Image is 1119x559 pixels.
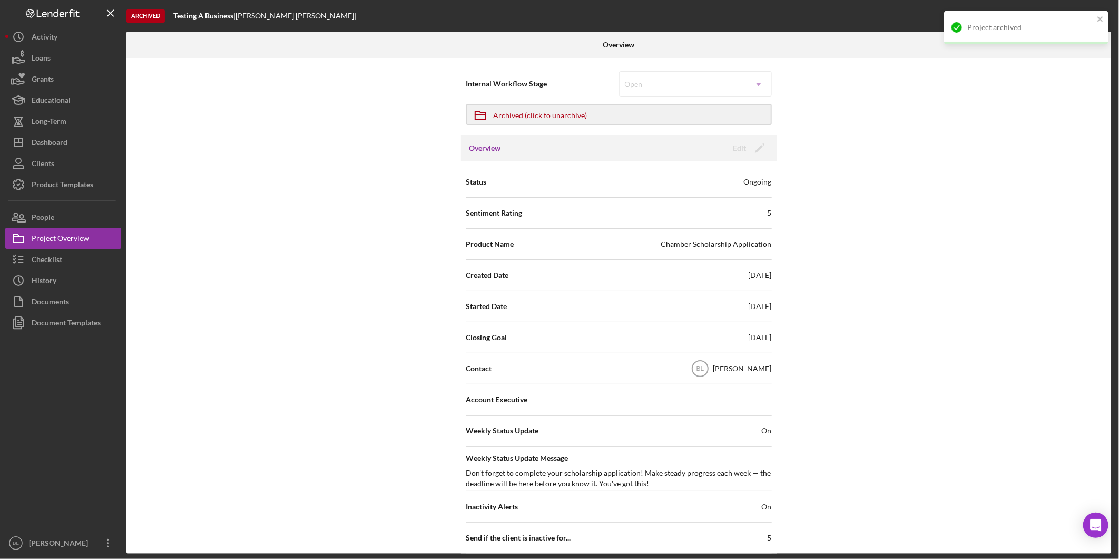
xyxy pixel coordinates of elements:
[466,502,518,512] span: Inactivity Alerts
[466,533,571,543] span: Send if the client is inactive for...
[727,140,769,156] button: Edit
[713,363,772,374] div: [PERSON_NAME]
[733,140,747,156] div: Edit
[5,207,121,228] button: People
[173,12,235,20] div: |
[5,174,121,195] button: Product Templates
[32,249,62,273] div: Checklist
[5,249,121,270] button: Checklist
[5,291,121,312] button: Documents
[466,239,514,249] span: Product Name
[749,270,772,281] div: [DATE]
[466,426,539,436] span: Weekly Status Update
[235,12,356,20] div: [PERSON_NAME] [PERSON_NAME] |
[466,177,487,187] span: Status
[173,11,233,20] b: Testing A Business
[5,132,121,153] button: Dashboard
[5,153,121,174] button: Clients
[5,69,121,90] button: Grants
[13,541,19,546] text: BL
[32,174,93,198] div: Product Templates
[749,332,772,343] div: [DATE]
[5,90,121,111] button: Educational
[661,239,772,249] div: Chamber Scholarship Application
[466,468,772,489] div: Don't forget to complete your scholarship application! Make steady progress each week — the deadl...
[32,312,101,336] div: Document Templates
[466,363,492,374] span: Contact
[762,426,772,436] span: On
[32,291,69,315] div: Documents
[32,111,66,134] div: Long-Term
[32,90,71,113] div: Educational
[466,453,772,464] span: Weekly Status Update Message
[1097,15,1104,25] button: close
[32,26,57,50] div: Activity
[32,47,51,71] div: Loans
[768,208,772,218] div: 5
[494,105,587,124] div: Archived (click to unarchive)
[466,394,528,405] span: Account Executive
[696,365,704,373] text: BL
[762,502,772,512] span: On
[5,26,121,47] button: Activity
[466,79,619,89] span: Internal Workflow Stage
[32,270,56,294] div: History
[466,208,523,218] span: Sentiment Rating
[26,533,95,556] div: [PERSON_NAME]
[32,153,54,177] div: Clients
[5,533,121,554] button: BL[PERSON_NAME]
[32,132,67,156] div: Dashboard
[603,41,635,49] b: Overview
[5,312,121,333] button: Document Templates
[5,270,121,291] button: History
[469,143,501,153] h3: Overview
[466,301,507,312] span: Started Date
[126,9,165,23] div: Archived
[967,23,1094,32] div: Project archived
[5,228,121,249] button: Project Overview
[32,207,54,230] div: People
[32,69,54,92] div: Grants
[744,177,772,187] div: Ongoing
[466,332,507,343] span: Closing Goal
[32,228,89,252] div: Project Overview
[768,533,772,543] div: 5
[466,270,509,281] span: Created Date
[5,47,121,69] button: Loans
[466,104,772,125] button: Archived (click to unarchive)
[1083,513,1108,538] div: Open Intercom Messenger
[5,111,121,132] button: Long-Term
[749,301,772,312] div: [DATE]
